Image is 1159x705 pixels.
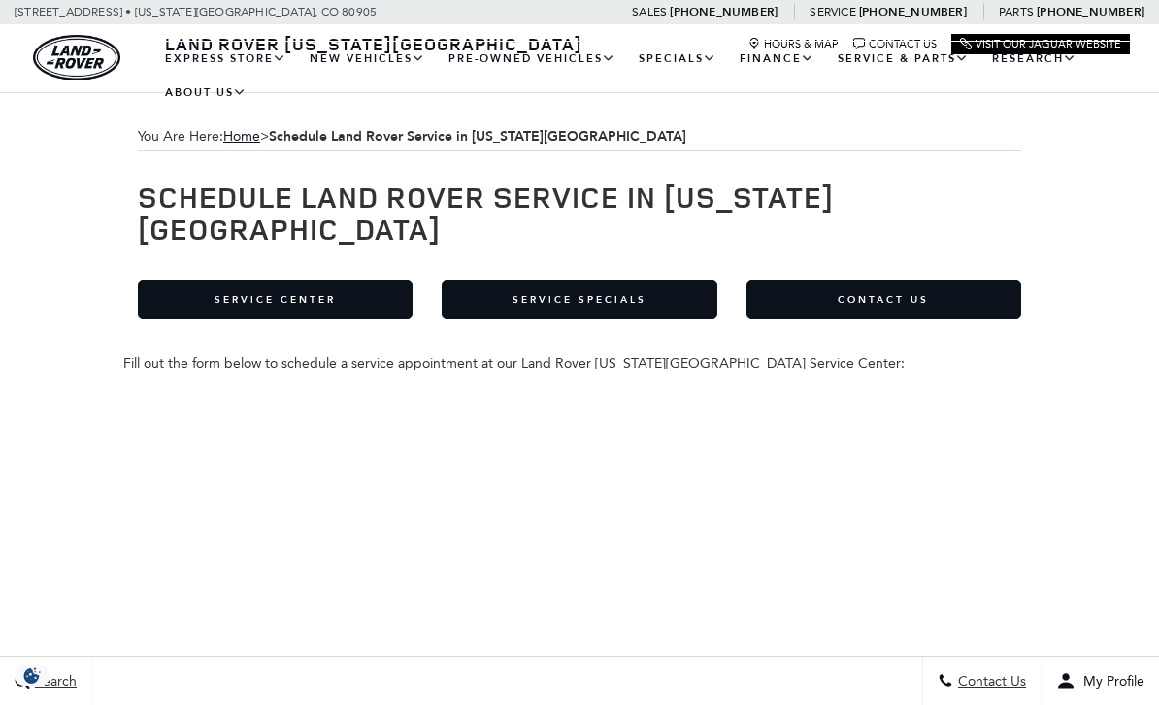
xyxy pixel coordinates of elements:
[1042,657,1159,705] button: Open user profile menu
[138,280,413,319] a: Service Center
[153,42,1130,110] nav: Main Navigation
[980,42,1088,76] a: Research
[269,127,686,145] strong: Schedule Land Rover Service in [US_STATE][GEOGRAPHIC_DATA]
[33,35,120,80] img: Land Rover
[10,665,54,686] section: Click to Open Cookie Consent Modal
[437,42,627,76] a: Pre-Owned Vehicles
[826,42,980,76] a: Service & Parts
[627,42,728,76] a: Specials
[138,122,1021,151] div: Breadcrumbs
[1037,4,1144,19] a: [PHONE_NUMBER]
[953,673,1026,689] span: Contact Us
[670,4,778,19] a: [PHONE_NUMBER]
[123,355,1036,371] div: Fill out the form below to schedule a service appointment at our Land Rover [US_STATE][GEOGRAPHIC...
[298,42,437,76] a: New Vehicles
[960,38,1121,50] a: Visit Our Jaguar Website
[859,4,967,19] a: [PHONE_NUMBER]
[223,128,686,144] span: >
[138,122,1021,151] span: You Are Here:
[632,5,667,18] span: Sales
[15,5,377,18] a: [STREET_ADDRESS] • [US_STATE][GEOGRAPHIC_DATA], CO 80905
[138,180,1021,244] h1: Schedule Land Rover Service in [US_STATE][GEOGRAPHIC_DATA]
[223,128,260,144] a: Home
[1076,673,1144,689] span: My Profile
[728,42,826,76] a: Finance
[10,665,54,686] img: Opt-Out Icon
[442,280,716,319] a: Service Specials
[748,38,839,50] a: Hours & Map
[999,5,1034,18] span: Parts
[153,76,258,110] a: About Us
[33,35,120,80] a: land-rover
[853,38,937,50] a: Contact Us
[810,5,855,18] span: Service
[746,280,1021,319] a: Contact Us
[153,42,298,76] a: EXPRESS STORE
[165,32,582,55] span: Land Rover [US_STATE][GEOGRAPHIC_DATA]
[153,32,594,55] a: Land Rover [US_STATE][GEOGRAPHIC_DATA]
